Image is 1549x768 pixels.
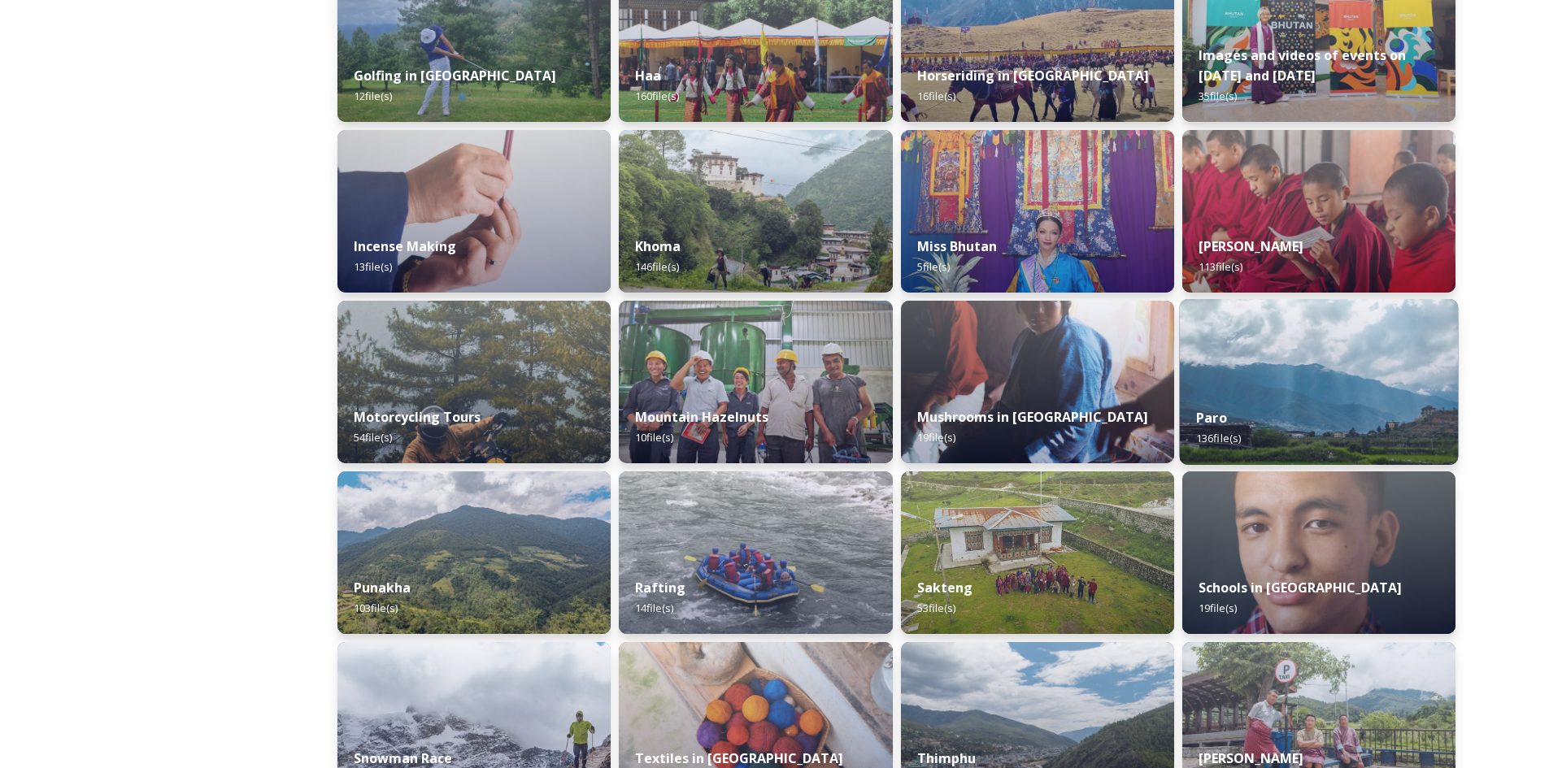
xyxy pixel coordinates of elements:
strong: Sakteng [917,579,972,597]
img: Miss%2520Bhutan%2520Tashi%2520Choden%25205.jpg [901,130,1174,293]
span: 103 file(s) [354,601,398,615]
span: 54 file(s) [354,430,392,445]
strong: Mushrooms in [GEOGRAPHIC_DATA] [917,408,1148,426]
strong: [PERSON_NAME] [1199,237,1303,255]
img: Sakteng%2520070723%2520by%2520Nantawat-5.jpg [901,471,1174,634]
span: 113 file(s) [1199,259,1242,274]
strong: Schools in [GEOGRAPHIC_DATA] [1199,579,1402,597]
img: 2022-10-01%252012.59.42.jpg [337,471,611,634]
strong: Paro [1196,409,1227,427]
img: Mongar%2520and%2520Dametshi%2520110723%2520by%2520Amp%2520Sripimanwat-9.jpg [1182,130,1455,293]
strong: Snowman Race [354,749,452,767]
span: 14 file(s) [635,601,673,615]
strong: Haa [635,67,661,85]
img: _SCH5631.jpg [337,130,611,293]
strong: Motorcycling Tours [354,408,481,426]
span: 5 file(s) [917,259,950,274]
strong: [PERSON_NAME] [1199,749,1303,767]
img: _SCH7798.jpg [901,301,1174,463]
span: 136 file(s) [1196,431,1241,445]
span: 35 file(s) [1199,89,1237,103]
span: 53 file(s) [917,601,955,615]
span: 19 file(s) [1199,601,1237,615]
span: 16 file(s) [917,89,955,103]
img: Khoma%2520130723%2520by%2520Amp%2520Sripimanwat-7.jpg [619,130,892,293]
span: 160 file(s) [635,89,679,103]
span: 10 file(s) [635,430,673,445]
span: 19 file(s) [917,430,955,445]
strong: Miss Bhutan [917,237,997,255]
strong: Punakha [354,579,411,597]
img: WattBryan-20170720-0740-P50.jpg [619,301,892,463]
strong: Images and videos of events on [DATE] and [DATE] [1199,46,1406,85]
strong: Rafting [635,579,685,597]
img: f73f969a-3aba-4d6d-a863-38e7472ec6b1.JPG [619,471,892,634]
strong: Horseriding in [GEOGRAPHIC_DATA] [917,67,1149,85]
img: Paro%2520050723%2520by%2520Amp%2520Sripimanwat-20.jpg [1179,299,1458,465]
strong: Khoma [635,237,681,255]
strong: Incense Making [354,237,456,255]
strong: Mountain Hazelnuts [635,408,768,426]
img: By%2520Leewang%2520Tobgay%252C%2520President%252C%2520The%2520Badgers%2520Motorcycle%2520Club%252... [337,301,611,463]
span: 12 file(s) [354,89,392,103]
img: _SCH2151_FINAL_RGB.jpg [1182,471,1455,634]
span: 13 file(s) [354,259,392,274]
strong: Thimphu [917,749,976,767]
span: 146 file(s) [635,259,679,274]
strong: Textiles in [GEOGRAPHIC_DATA] [635,749,843,767]
strong: Golfing in [GEOGRAPHIC_DATA] [354,67,556,85]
